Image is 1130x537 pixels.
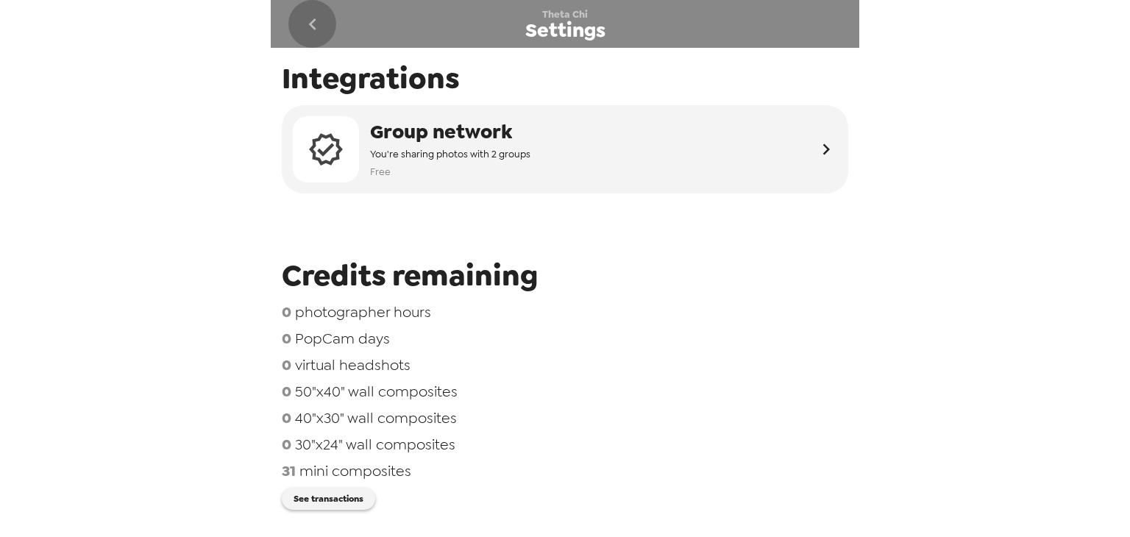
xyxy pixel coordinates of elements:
[282,382,291,401] span: 0
[295,435,455,454] span: 30"x24" wall composites
[370,118,530,146] span: Group network
[282,59,848,98] span: Integrations
[295,382,458,401] span: 50"x40" wall composites
[295,329,390,348] span: PopCam days
[295,355,411,374] span: virtual headshots
[282,408,291,427] span: 0
[282,329,291,348] span: 0
[282,105,848,193] button: Group networkYou're sharing photos with 2 groupsFree
[282,256,848,295] span: Credits remaining
[370,146,530,163] span: You're sharing photos with 2 groups
[282,355,291,374] span: 0
[282,302,291,321] span: 0
[299,461,411,480] span: mini composites
[282,461,296,480] span: 31
[542,8,588,21] span: Theta Chi
[282,488,375,510] button: See transactions
[295,302,431,321] span: photographer hours
[295,408,457,427] span: 40"x30" wall composites
[525,21,605,40] span: Settings
[370,163,530,180] span: Free
[282,435,291,454] span: 0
